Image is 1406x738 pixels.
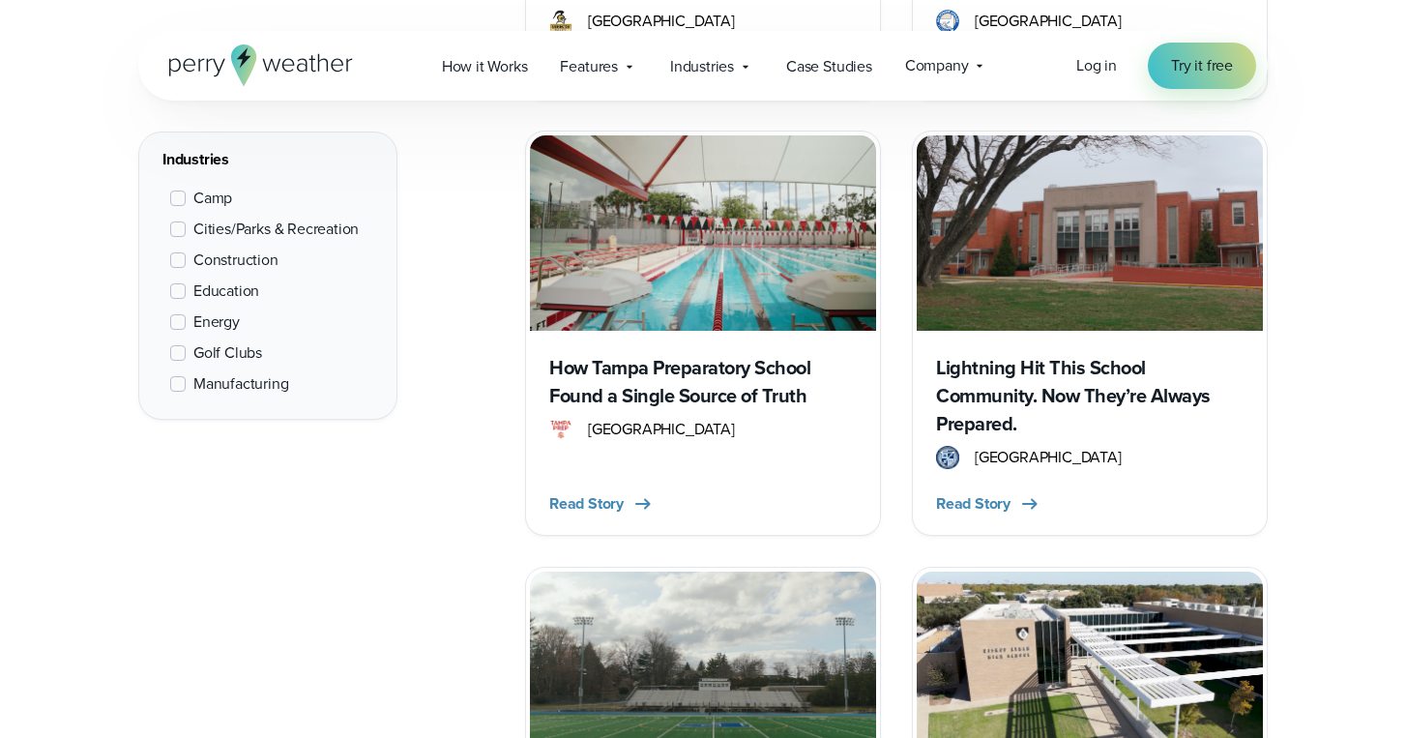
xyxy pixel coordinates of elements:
a: How it Works [425,46,544,86]
span: Cities/Parks & Recreation [193,218,359,241]
img: Tampa preparatory school [530,135,876,330]
span: Energy [193,310,240,334]
a: Log in [1076,54,1117,77]
a: Case Studies [770,46,889,86]
span: Golf Clubs [193,341,262,365]
span: Log in [1076,54,1117,76]
img: Farmington R7 [549,10,572,33]
span: Features [560,55,617,78]
span: [GEOGRAPHIC_DATA] [975,446,1122,469]
h3: How Tampa Preparatory School Found a Single Source of Truth [549,354,857,410]
img: Tampa Prep logo [549,418,572,441]
span: Manufacturing [193,372,289,396]
span: Read Story [549,492,624,516]
a: Try it free [1148,43,1256,89]
span: Education [193,280,259,303]
span: How it Works [442,55,528,78]
button: Read Story [936,492,1041,516]
button: Read Story [549,492,655,516]
img: West Orange High School [917,135,1263,330]
span: Industries [670,55,734,78]
span: Camp [193,187,232,210]
span: [GEOGRAPHIC_DATA] [975,10,1122,33]
span: [GEOGRAPHIC_DATA] [588,10,735,33]
span: Company [905,54,969,77]
span: [GEOGRAPHIC_DATA] [588,418,735,441]
span: Construction [193,249,278,272]
a: Tampa preparatory school How Tampa Preparatory School Found a Single Source of Truth Tampa Prep l... [525,131,881,535]
a: West Orange High School Lightning Hit This School Community. Now They’re Always Prepared. West Or... [912,131,1268,535]
span: Case Studies [786,55,872,78]
h3: Lightning Hit This School Community. Now They’re Always Prepared. [936,354,1244,438]
div: Industries [162,148,373,171]
span: Read Story [936,492,1011,516]
span: Try it free [1171,54,1233,77]
img: West Orange High School [936,446,959,469]
img: Bay District Schools Logo [936,10,959,33]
